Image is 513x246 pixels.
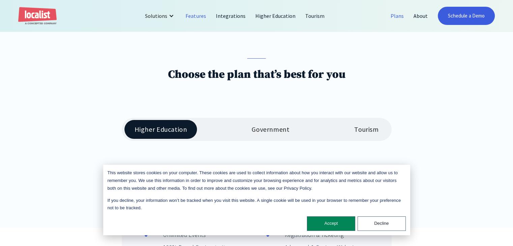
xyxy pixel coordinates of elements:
button: Decline [358,216,406,231]
a: Higher Education [251,8,301,24]
div: Government [252,125,289,133]
div: Higher Education [135,125,187,133]
div: Solutions [140,8,181,24]
a: Features [181,8,211,24]
div: Tourism [354,125,378,133]
a: Tourism [301,8,330,24]
a: home [18,7,57,25]
a: Integrations [211,8,251,24]
a: Plans [386,8,409,24]
h1: Choose the plan that’s best for you [168,68,345,82]
div: Solutions [145,12,167,20]
a: Schedule a Demo [438,7,495,25]
p: If you decline, your information won’t be tracked when you visit this website. A single cookie wi... [108,197,406,212]
button: Accept [307,216,355,231]
p: This website stores cookies on your computer. These cookies are used to collect information about... [108,169,406,192]
a: About [409,8,433,24]
div: Cookie banner [103,165,410,235]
